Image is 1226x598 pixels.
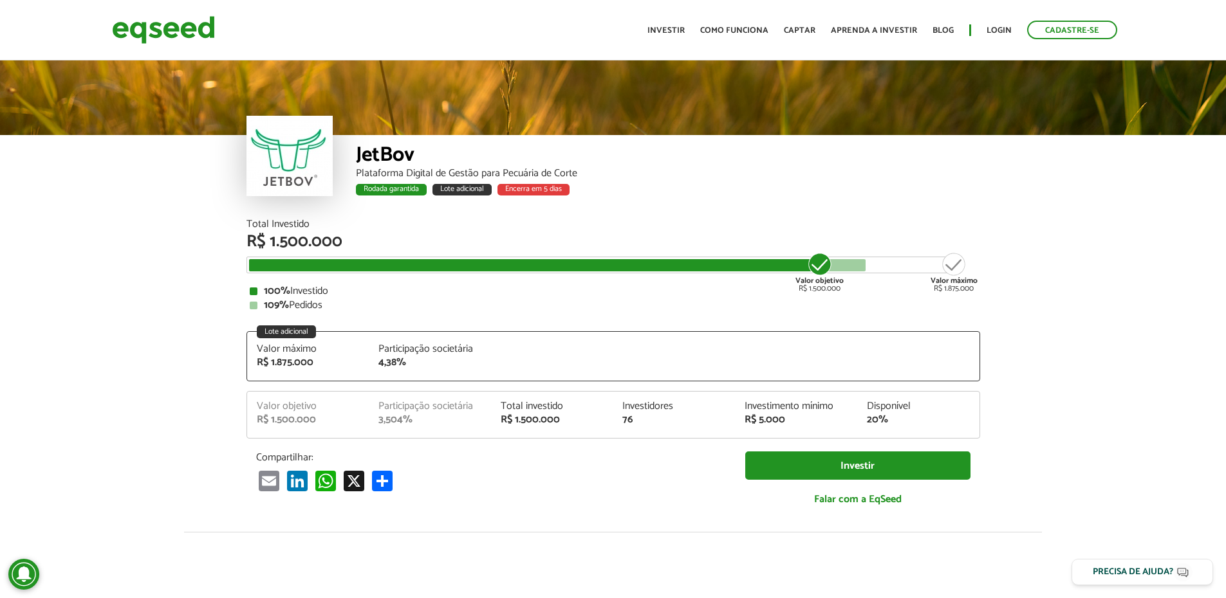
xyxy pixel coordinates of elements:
div: 3,504% [378,415,481,425]
a: Compartilhar [369,470,395,491]
div: R$ 1.500.000 [501,415,604,425]
div: 20% [867,415,970,425]
div: Participação societária [378,401,481,412]
a: Email [256,470,282,491]
strong: Valor objetivo [795,275,844,287]
div: Valor máximo [257,344,360,354]
a: X [341,470,367,491]
a: Aprenda a investir [831,26,917,35]
div: Total investido [501,401,604,412]
strong: 100% [264,282,290,300]
strong: 109% [264,296,289,314]
div: Lote adicional [432,184,492,195]
a: LinkedIn [284,470,310,491]
div: Plataforma Digital de Gestão para Pecuária de Corte [356,168,980,179]
a: Blog [933,26,954,35]
div: 4,38% [378,358,481,368]
div: Total Investido [246,219,980,230]
a: WhatsApp [313,470,339,491]
a: Captar [784,26,815,35]
div: R$ 1.500.000 [257,415,360,425]
div: Pedidos [250,300,977,311]
div: R$ 1.500.000 [795,251,844,293]
div: Lote adicional [257,325,316,338]
a: Login [987,26,1012,35]
a: Investir [647,26,685,35]
p: Compartilhar: [256,451,726,464]
div: Investimento mínimo [745,401,848,412]
div: Rodada garantida [356,184,427,195]
img: EqSeed [112,13,215,47]
div: JetBov [356,145,980,168]
div: R$ 5.000 [745,415,848,425]
div: R$ 1.875.000 [931,251,978,293]
div: Valor objetivo [257,401,360,412]
div: Participação societária [378,344,481,354]
a: Como funciona [700,26,768,35]
strong: Valor máximo [931,275,978,287]
a: Investir [745,451,971,480]
div: Encerra em 5 dias [497,184,570,195]
a: Falar com a EqSeed [745,486,971,512]
div: 76 [622,415,725,425]
a: Cadastre-se [1027,21,1117,39]
div: Disponível [867,401,970,412]
div: R$ 1.875.000 [257,358,360,368]
div: R$ 1.500.000 [246,233,980,250]
div: Investidores [622,401,725,412]
div: Investido [250,286,977,296]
